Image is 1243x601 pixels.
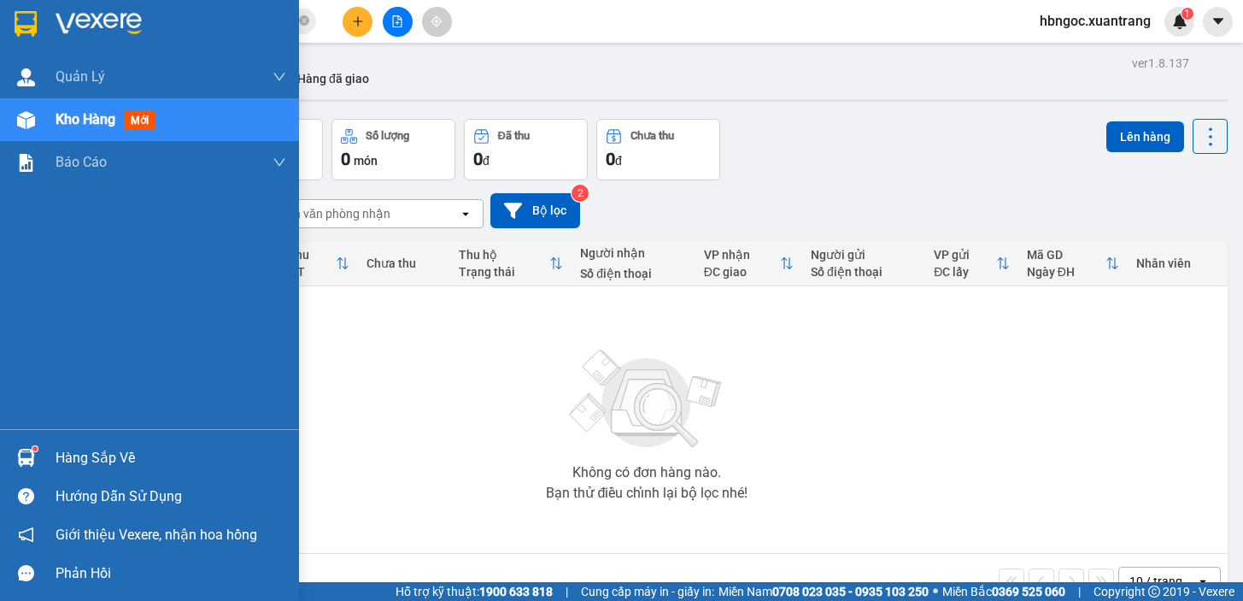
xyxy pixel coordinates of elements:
[1211,14,1226,29] span: caret-down
[299,14,309,30] span: close-circle
[383,7,413,37] button: file-add
[273,248,336,262] div: Đã thu
[1018,241,1128,286] th: Toggle SortBy
[934,248,996,262] div: VP gửi
[17,111,35,129] img: warehouse-icon
[498,130,530,142] div: Đã thu
[1184,8,1190,20] span: 1
[1078,582,1081,601] span: |
[1026,10,1164,32] span: hbngoc.xuantrang
[490,193,580,228] button: Bộ lọc
[473,149,483,169] span: 0
[299,15,309,26] span: close-circle
[366,256,443,270] div: Chưa thu
[18,565,34,581] span: message
[704,265,780,279] div: ĐC giao
[546,486,748,500] div: Bạn thử điều chỉnh lại bộ lọc nhé!
[1136,256,1219,270] div: Nhân viên
[273,70,286,84] span: down
[265,241,358,286] th: Toggle SortBy
[580,267,686,280] div: Số điện thoại
[561,339,732,459] img: svg+xml;base64,PHN2ZyBjbGFzcz0ibGlzdC1wbHVnX19zdmciIHhtbG5zPSJodHRwOi8vd3d3LnczLm9yZy8yMDAwL3N2Zy...
[1132,54,1189,73] div: ver 1.8.137
[32,446,38,451] sup: 1
[464,119,588,180] button: Đã thu0đ
[341,149,350,169] span: 0
[18,488,34,504] span: question-circle
[56,445,286,471] div: Hàng sắp về
[1196,574,1210,588] svg: open
[450,241,572,286] th: Toggle SortBy
[431,15,443,27] span: aim
[718,582,929,601] span: Miền Nam
[615,154,622,168] span: đ
[56,524,257,545] span: Giới thiệu Vexere, nhận hoa hồng
[391,15,403,27] span: file-add
[479,585,553,598] strong: 1900 633 818
[704,248,780,262] div: VP nhận
[580,246,686,260] div: Người nhận
[630,130,674,142] div: Chưa thu
[17,154,35,172] img: solution-icon
[695,241,802,286] th: Toggle SortBy
[925,241,1018,286] th: Toggle SortBy
[1027,265,1105,279] div: Ngày ĐH
[1027,248,1105,262] div: Mã GD
[1129,573,1182,590] div: 10 / trang
[933,588,938,595] span: ⚪️
[581,582,714,601] span: Cung cấp máy in - giấy in:
[396,582,553,601] span: Hỗ trợ kỹ thuật:
[1106,121,1184,152] button: Lên hàng
[56,151,107,173] span: Báo cáo
[56,66,105,87] span: Quản Lý
[56,111,115,127] span: Kho hàng
[459,207,472,221] svg: open
[811,265,917,279] div: Số điện thoại
[17,68,35,86] img: warehouse-icon
[273,205,390,222] div: Chọn văn phòng nhận
[56,484,286,510] div: Hướng dẫn sử dụng
[811,248,917,262] div: Người gửi
[124,111,155,130] span: mới
[284,58,383,99] button: Hàng đã giao
[596,119,720,180] button: Chưa thu0đ
[572,185,589,202] sup: 2
[331,119,455,180] button: Số lượng0món
[273,265,336,279] div: HTTT
[992,585,1065,598] strong: 0369 525 060
[15,11,37,37] img: logo-vxr
[354,154,378,168] span: món
[352,15,364,27] span: plus
[606,149,615,169] span: 0
[273,156,286,169] span: down
[572,466,721,480] div: Không có đơn hàng nào.
[422,7,452,37] button: aim
[17,449,35,467] img: warehouse-icon
[1181,8,1193,20] sup: 1
[56,561,286,586] div: Phản hồi
[459,248,549,262] div: Thu hộ
[1203,7,1233,37] button: caret-down
[772,585,929,598] strong: 0708 023 035 - 0935 103 250
[483,154,490,168] span: đ
[459,265,549,279] div: Trạng thái
[1172,14,1187,29] img: icon-new-feature
[366,130,409,142] div: Số lượng
[934,265,996,279] div: ĐC lấy
[1148,586,1160,598] span: copyright
[343,7,372,37] button: plus
[942,582,1065,601] span: Miền Bắc
[18,527,34,543] span: notification
[566,582,568,601] span: |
